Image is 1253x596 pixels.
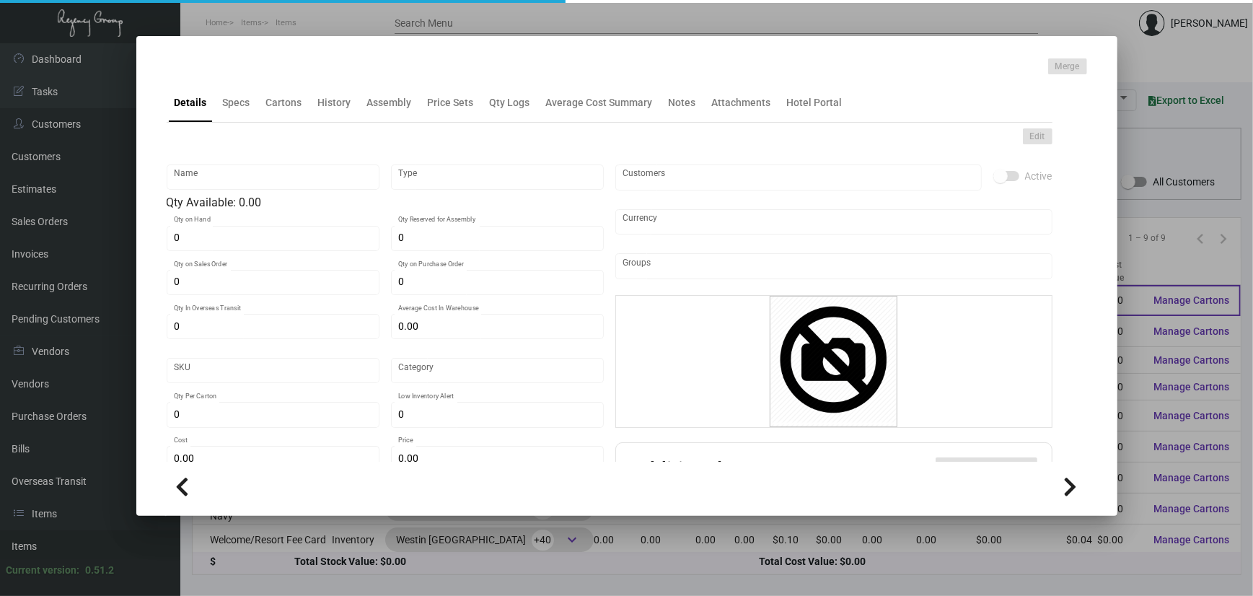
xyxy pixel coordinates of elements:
div: Cartons [266,95,302,110]
div: Assembly [367,95,412,110]
div: Specs [223,95,250,110]
button: Edit [1023,128,1052,144]
span: Active [1025,167,1052,185]
div: Qty Available: 0.00 [167,194,604,211]
div: Average Cost Summary [546,95,653,110]
button: Add Additional Fee [936,457,1037,483]
div: Notes [669,95,696,110]
span: Edit [1030,131,1045,143]
input: Add new.. [623,260,1045,272]
button: Merge [1048,58,1087,74]
input: Add new.. [623,172,974,183]
span: Merge [1055,61,1080,73]
div: History [318,95,351,110]
div: Qty Logs [490,95,530,110]
h2: Additional Fees [630,457,770,483]
div: 0.51.2 [85,563,114,578]
div: Details [175,95,207,110]
div: Hotel Portal [787,95,843,110]
div: Price Sets [428,95,474,110]
div: Attachments [712,95,771,110]
div: Current version: [6,563,79,578]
